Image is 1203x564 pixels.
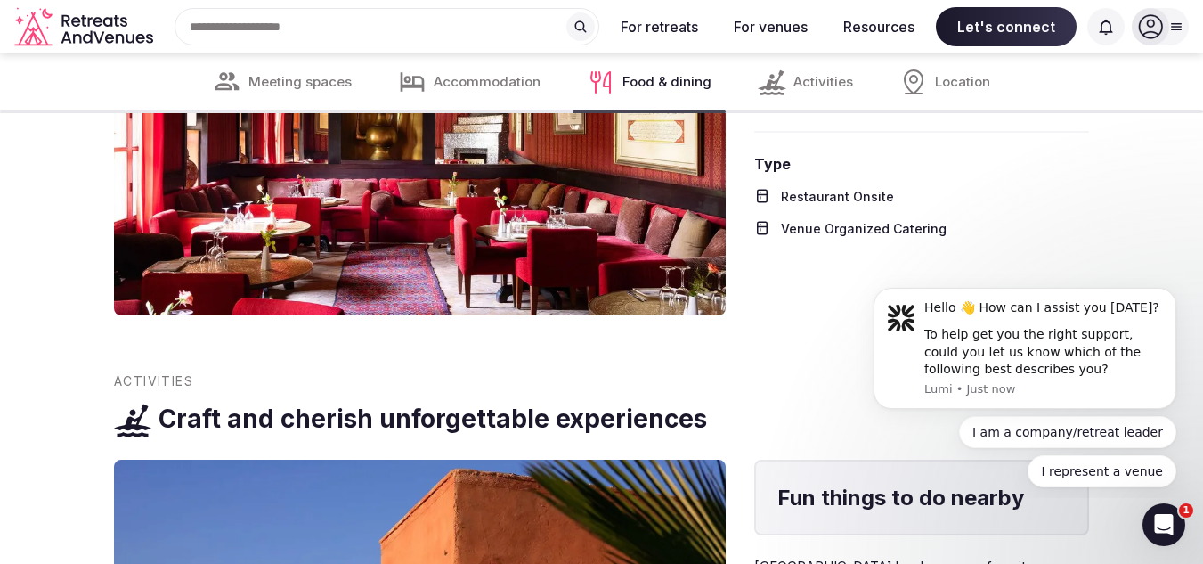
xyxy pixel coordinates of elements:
[14,7,157,47] svg: Retreats and Venues company logo
[1179,503,1193,518] span: 1
[847,272,1203,498] iframe: Intercom notifications message
[434,73,541,92] span: Accommodation
[936,7,1077,46] span: Let's connect
[777,483,1066,513] h4: Fun things to do nearby
[248,73,352,92] span: Meeting spaces
[829,7,929,46] button: Resources
[14,7,157,47] a: Visit the homepage
[114,372,193,390] span: Activities
[622,73,711,92] span: Food & dining
[935,73,990,92] span: Location
[793,73,853,92] span: Activities
[754,154,1089,174] span: Type
[159,402,707,437] h3: Craft and cherish unforgettable experiences
[606,7,712,46] button: For retreats
[719,7,822,46] button: For venues
[781,220,947,238] span: Venue Organized Catering
[1142,503,1185,546] iframe: Intercom live chat
[781,188,894,206] span: Restaurant Onsite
